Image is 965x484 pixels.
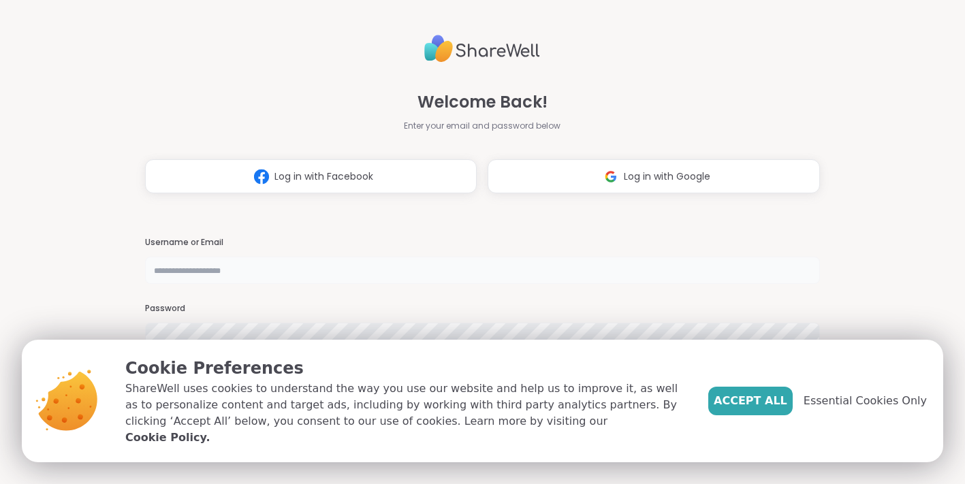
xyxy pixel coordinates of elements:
[145,159,477,193] button: Log in with Facebook
[145,237,821,248] h3: Username or Email
[598,164,624,189] img: ShareWell Logomark
[249,164,274,189] img: ShareWell Logomark
[488,159,820,193] button: Log in with Google
[404,120,560,132] span: Enter your email and password below
[624,170,710,184] span: Log in with Google
[424,29,540,68] img: ShareWell Logo
[125,381,686,446] p: ShareWell uses cookies to understand the way you use our website and help us to improve it, as we...
[708,387,793,415] button: Accept All
[274,170,373,184] span: Log in with Facebook
[417,90,548,114] span: Welcome Back!
[125,356,686,381] p: Cookie Preferences
[804,393,927,409] span: Essential Cookies Only
[145,303,821,314] h3: Password
[125,430,210,446] a: Cookie Policy.
[714,393,787,409] span: Accept All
